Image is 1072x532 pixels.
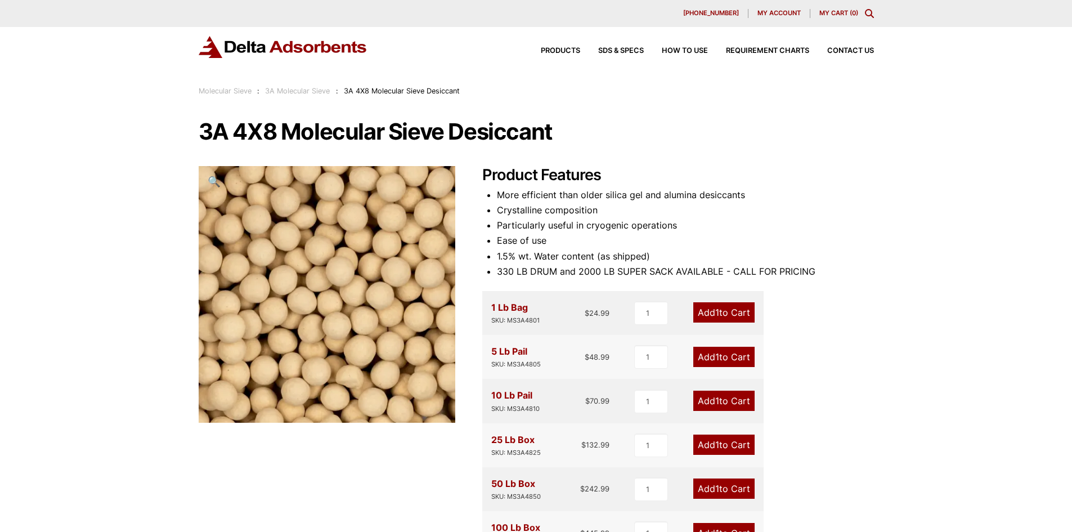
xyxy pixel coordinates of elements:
li: Particularly useful in cryogenic operations [497,218,874,233]
bdi: 70.99 [585,396,609,405]
a: Add1to Cart [693,347,755,367]
span: $ [585,309,589,318]
span: $ [585,396,590,405]
span: 🔍 [208,175,221,187]
span: : [257,87,259,95]
span: Contact Us [827,47,874,55]
div: Toggle Modal Content [865,9,874,18]
a: Add1to Cart [693,391,755,411]
li: Ease of use [497,233,874,248]
a: SDS & SPECS [580,47,644,55]
a: Products [523,47,580,55]
span: Requirement Charts [726,47,809,55]
div: 10 Lb Pail [491,388,540,414]
a: Add1to Cart [693,435,755,455]
li: More efficient than older silica gel and alumina desiccants [497,187,874,203]
a: My account [748,9,810,18]
bdi: 48.99 [585,352,609,361]
bdi: 242.99 [580,484,609,493]
a: Molecular Sieve [199,87,252,95]
bdi: 132.99 [581,440,609,449]
a: [PHONE_NUMBER] [674,9,748,18]
span: 1 [715,483,719,494]
div: 5 Lb Pail [491,344,541,370]
span: 1 [715,439,719,450]
a: Contact Us [809,47,874,55]
img: Delta Adsorbents [199,36,367,58]
span: : [336,87,338,95]
div: SKU: MS3A4825 [491,448,541,458]
span: 0 [852,9,856,17]
li: Crystalline composition [497,203,874,218]
a: My Cart (0) [819,9,858,17]
span: How to Use [662,47,708,55]
div: SKU: MS3A4801 [491,315,540,326]
h2: Product Features [482,166,874,185]
li: 1.5% wt. Water content (as shipped) [497,249,874,264]
span: SDS & SPECS [598,47,644,55]
h1: 3A 4X8 Molecular Sieve Desiccant [199,120,874,144]
span: 1 [715,351,719,363]
a: Requirement Charts [708,47,809,55]
a: Add1to Cart [693,302,755,323]
div: 1 Lb Bag [491,300,540,326]
span: 1 [715,395,719,406]
span: $ [581,440,586,449]
div: 25 Lb Box [491,432,541,458]
a: Add1to Cart [693,479,755,499]
bdi: 24.99 [585,309,609,318]
span: 3A 4X8 Molecular Sieve Desiccant [344,87,460,95]
div: SKU: MS3A4850 [491,491,541,502]
span: 1 [715,307,719,318]
div: SKU: MS3A4810 [491,404,540,414]
a: How to Use [644,47,708,55]
span: $ [585,352,589,361]
div: 50 Lb Box [491,476,541,502]
li: 330 LB DRUM and 2000 LB SUPER SACK AVAILABLE - CALL FOR PRICING [497,264,874,279]
span: $ [580,484,585,493]
span: Products [541,47,580,55]
a: 3A Molecular Sieve [265,87,330,95]
span: My account [757,10,801,16]
a: View full-screen image gallery [199,166,230,197]
span: [PHONE_NUMBER] [683,10,739,16]
div: SKU: MS3A4805 [491,359,541,370]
